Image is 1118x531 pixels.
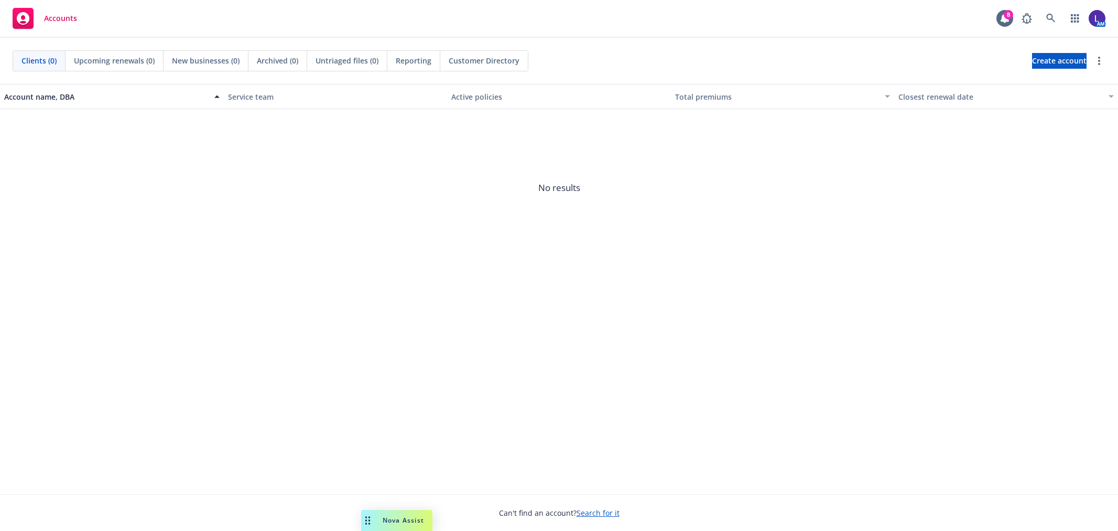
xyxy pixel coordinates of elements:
[451,91,667,102] div: Active policies
[449,55,519,66] span: Customer Directory
[1093,55,1105,67] a: more
[671,84,895,109] button: Total premiums
[499,507,620,518] span: Can't find an account?
[257,55,298,66] span: Archived (0)
[1065,8,1086,29] a: Switch app
[361,510,432,531] button: Nova Assist
[8,4,81,33] a: Accounts
[1032,53,1087,69] a: Create account
[361,510,374,531] div: Drag to move
[894,84,1118,109] button: Closest renewal date
[316,55,378,66] span: Untriaged files (0)
[21,55,57,66] span: Clients (0)
[172,55,240,66] span: New businesses (0)
[577,508,620,518] a: Search for it
[383,516,424,525] span: Nova Assist
[74,55,155,66] span: Upcoming renewals (0)
[228,91,443,102] div: Service team
[1016,8,1037,29] a: Report a Bug
[224,84,448,109] button: Service team
[44,14,77,23] span: Accounts
[447,84,671,109] button: Active policies
[675,91,879,102] div: Total premiums
[4,91,208,102] div: Account name, DBA
[898,91,1102,102] div: Closest renewal date
[1089,10,1105,27] img: photo
[396,55,431,66] span: Reporting
[1004,10,1013,19] div: 8
[1032,51,1087,71] span: Create account
[1040,8,1061,29] a: Search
